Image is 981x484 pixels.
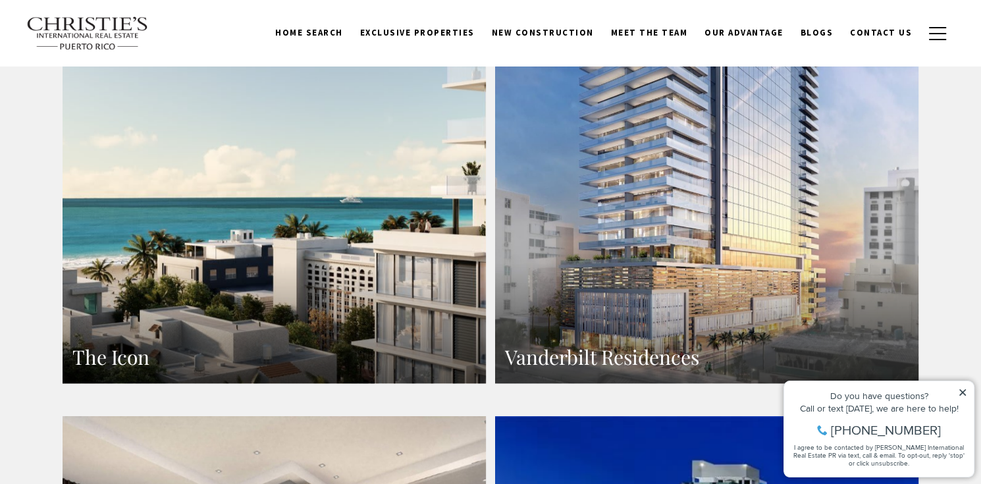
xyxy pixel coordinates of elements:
span: [PHONE_NUMBER] [54,62,164,75]
div: Call or text [DATE], we are here to help! [14,42,190,51]
a: Our Advantage [696,20,792,45]
a: Home Search [267,20,352,45]
span: Exclusive Properties [360,27,475,38]
img: Christie's International Real Estate text transparent background [26,16,149,51]
span: I agree to be contacted by [PERSON_NAME] International Real Estate PR via text, call & email. To ... [16,81,188,106]
a: New Construction [483,20,602,45]
a: Blogs [792,20,842,45]
h3: The Icon [72,344,476,370]
div: Do you have questions? [14,30,190,39]
button: button [920,14,955,53]
a: Exclusive Properties [352,20,483,45]
span: Contact Us [850,27,912,38]
span: Our Advantage [704,27,783,38]
h3: Vanderbilt Residences [505,344,909,370]
a: Meet the Team [602,20,697,45]
span: Blogs [801,27,834,38]
span: New Construction [492,27,594,38]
